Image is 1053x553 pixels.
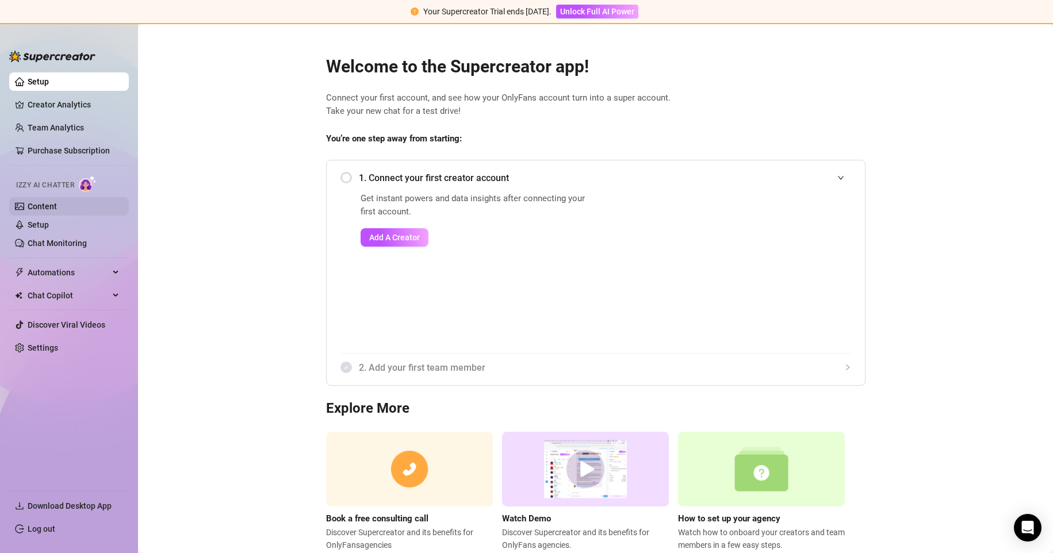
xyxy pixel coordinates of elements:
[28,202,57,211] a: Content
[28,286,109,305] span: Chat Copilot
[560,7,634,16] span: Unlock Full AI Power
[678,513,780,524] strong: How to set up your agency
[844,364,851,371] span: collapsed
[28,95,120,114] a: Creator Analytics
[369,233,420,242] span: Add A Creator
[359,171,851,185] span: 1. Connect your first creator account
[556,7,638,16] a: Unlock Full AI Power
[28,343,58,352] a: Settings
[326,91,866,118] span: Connect your first account, and see how your OnlyFans account turn into a super account. Take you...
[28,123,84,132] a: Team Analytics
[361,228,592,247] a: Add A Creator
[837,174,844,181] span: expanded
[502,432,669,551] a: Watch DemoDiscover Supercreator and its benefits for OnlyFans agencies.
[359,360,851,375] span: 2. Add your first team member
[502,432,669,507] img: supercreator demo
[326,513,428,524] strong: Book a free consulting call
[28,263,109,282] span: Automations
[340,354,851,382] div: 2. Add your first team member
[16,180,74,191] span: Izzy AI Chatter
[326,526,493,551] span: Discover Supercreator and its benefits for OnlyFans agencies
[502,526,669,551] span: Discover Supercreator and its benefits for OnlyFans agencies.
[28,141,120,160] a: Purchase Subscription
[15,501,24,510] span: download
[28,524,55,533] a: Log out
[678,432,845,551] a: How to set up your agencyWatch how to onboard your creators and team members in a few easy steps.
[28,220,49,229] a: Setup
[556,5,638,18] button: Unlock Full AI Power
[678,432,845,507] img: setup agency guide
[15,268,24,277] span: thunderbolt
[1014,514,1041,542] div: Open Intercom Messenger
[361,192,592,219] span: Get instant powers and data insights after connecting your first account.
[678,526,845,551] span: Watch how to onboard your creators and team members in a few easy steps.
[326,432,493,551] a: Book a free consulting callDiscover Supercreator and its benefits for OnlyFansagencies
[326,400,866,418] h3: Explore More
[423,7,552,16] span: Your Supercreator Trial ends [DATE].
[9,51,95,62] img: logo-BBDzfeDw.svg
[326,56,866,78] h2: Welcome to the Supercreator app!
[28,239,87,248] a: Chat Monitoring
[502,513,551,524] strong: Watch Demo
[15,291,22,299] img: Chat Copilot
[79,175,97,192] img: AI Chatter
[28,501,112,510] span: Download Desktop App
[411,7,419,16] span: exclamation-circle
[28,320,105,329] a: Discover Viral Videos
[361,228,428,247] button: Add A Creator
[326,133,462,144] strong: You’re one step away from starting:
[340,164,851,192] div: 1. Connect your first creator account
[28,77,49,86] a: Setup
[621,192,851,339] iframe: Add Creators
[326,432,493,507] img: consulting call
